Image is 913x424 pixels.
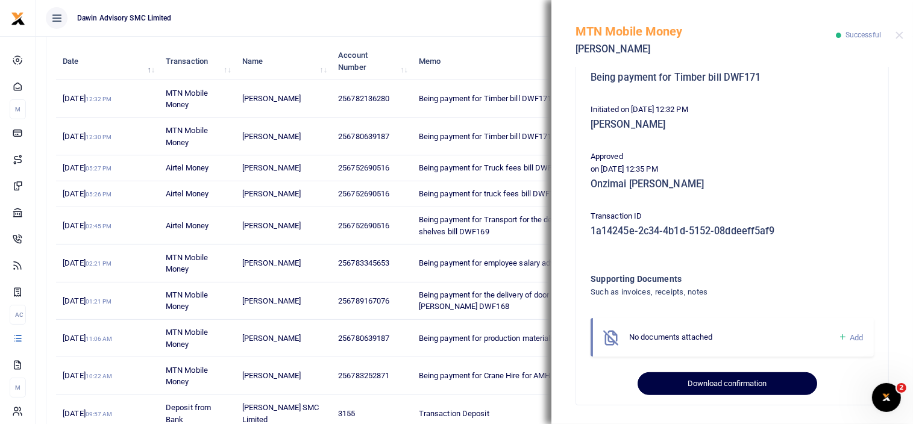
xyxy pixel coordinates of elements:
span: [DATE] [63,296,111,305]
span: 256783252871 [338,371,389,380]
li: Ac [10,305,26,325]
small: 11:06 AM [86,335,113,342]
span: Airtel Money [166,221,209,230]
span: [DATE] [63,132,111,141]
span: 3155 [338,409,355,418]
span: No documents attached [629,332,712,341]
small: 05:27 PM [86,165,112,172]
span: Successful [846,31,881,39]
small: 12:30 PM [86,134,112,140]
th: Memo: activate to sort column ascending [412,43,625,80]
span: Being payment for Truck fees bill DWF169 [419,163,565,172]
p: Initiated on [DATE] 12:32 PM [591,104,874,116]
span: [DATE] [63,94,111,103]
span: 2 [897,383,906,393]
span: Transaction Deposit [419,409,489,418]
span: Being payment for Crane Hire for AMH Bill DWF166 [419,371,595,380]
small: 01:21 PM [86,298,112,305]
span: MTN Mobile Money [166,253,208,274]
span: 256752690516 [338,221,389,230]
small: 02:21 PM [86,260,112,267]
span: Dawin Advisory SMC Limited [72,13,177,23]
h4: Such as invoices, receipts, notes [591,285,825,299]
span: [DATE] [63,221,111,230]
span: [DATE] [63,409,112,418]
span: [PERSON_NAME] [242,94,301,103]
span: [PERSON_NAME] [242,296,301,305]
span: [PERSON_NAME] [242,258,301,267]
small: 10:22 AM [86,373,113,379]
span: [PERSON_NAME] [242,189,301,198]
p: on [DATE] 12:35 PM [591,163,874,176]
span: MTN Mobile Money [166,328,208,349]
span: [PERSON_NAME] [242,221,301,230]
span: 256782136280 [338,94,389,103]
span: [PERSON_NAME] [242,371,301,380]
th: Transaction: activate to sort column ascending [159,43,236,80]
span: [PERSON_NAME] SMC Limited [242,403,319,424]
span: Being payment for the delivery of door frames to Mr [PERSON_NAME] DWF168 [419,290,596,311]
span: 256752690516 [338,163,389,172]
span: [DATE] [63,163,111,172]
th: Account Number: activate to sort column ascending [331,43,412,80]
span: 256752690516 [338,189,389,198]
span: [DATE] [63,258,111,267]
span: 256780639187 [338,132,389,141]
button: Close [896,31,903,39]
span: [PERSON_NAME] [242,132,301,141]
h5: 1a14245e-2c34-4b1d-5152-08ddeeff5af9 [591,225,874,237]
span: Add [850,333,863,342]
span: MTN Mobile Money [166,290,208,311]
h5: MTN Mobile Money [576,24,836,39]
small: 02:45 PM [86,223,112,229]
button: Download confirmation [638,372,817,395]
span: MTN Mobile Money [166,366,208,387]
small: 12:32 PM [86,96,112,102]
p: Approved [591,151,874,163]
li: M [10,99,26,119]
span: [PERSON_NAME] [242,163,301,172]
span: [DATE] [63,371,112,380]
h5: Being payment for Timber bill DWF171 [591,72,874,84]
a: logo-small logo-large logo-large [11,13,25,22]
span: Being payment for Transport for the delivery of metal shelves bill DWF169 [419,215,601,236]
th: Date: activate to sort column descending [56,43,159,80]
span: Being payment for production materials [419,334,555,343]
span: Airtel Money [166,189,209,198]
span: 256783345653 [338,258,389,267]
span: 256780639187 [338,334,389,343]
h5: Onzimai [PERSON_NAME] [591,178,874,190]
iframe: Intercom live chat [872,383,901,412]
h5: [PERSON_NAME] [576,43,836,55]
img: logo-small [11,11,25,26]
li: M [10,378,26,397]
h5: [PERSON_NAME] [591,119,874,131]
small: 05:26 PM [86,191,112,198]
h4: Supporting Documents [591,272,825,285]
span: Being payment for truck fees bill DWF169 [419,189,563,198]
span: [DATE] [63,334,112,343]
span: Deposit from Bank [166,403,211,424]
span: 256789167076 [338,296,389,305]
a: Add [838,331,863,344]
span: Being payment for Timber bill DWF171 [419,132,552,141]
span: MTN Mobile Money [166,126,208,147]
span: [PERSON_NAME] [242,334,301,343]
span: MTN Mobile Money [166,89,208,110]
span: Being payment for employee salary advance [419,258,571,267]
span: Airtel Money [166,163,209,172]
p: Transaction ID [591,210,874,223]
span: [DATE] [63,189,111,198]
th: Name: activate to sort column ascending [236,43,331,80]
span: Being payment for Timber bill DWF171 [419,94,552,103]
small: 09:57 AM [86,411,113,417]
